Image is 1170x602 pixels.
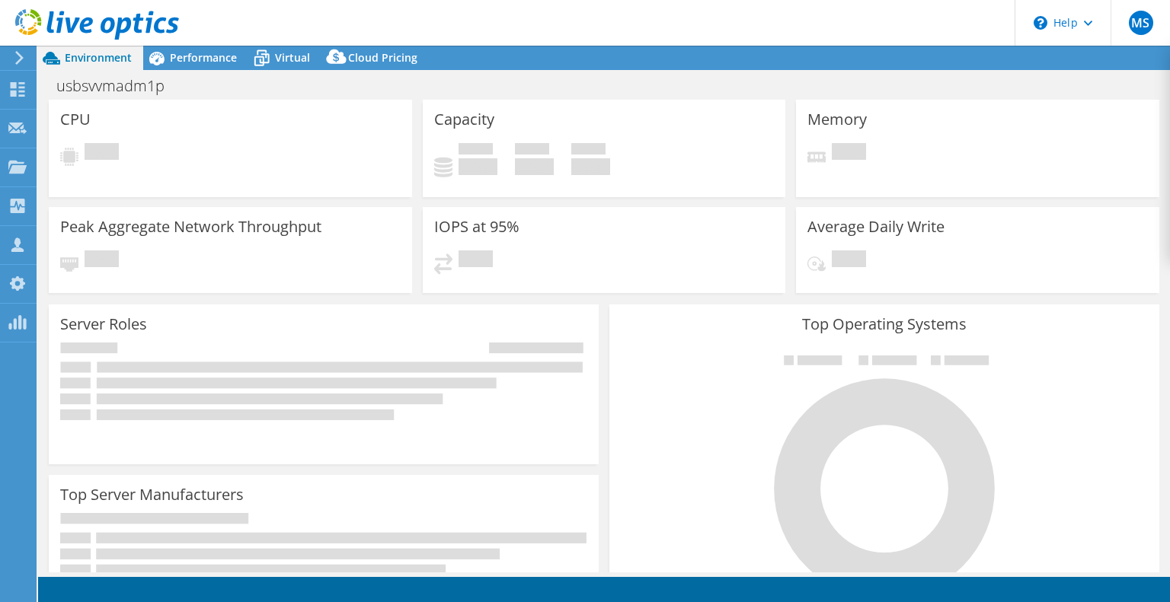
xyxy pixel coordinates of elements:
span: Cloud Pricing [348,50,417,65]
span: Virtual [275,50,310,65]
span: Total [571,143,606,158]
svg: \n [1034,16,1047,30]
span: Environment [65,50,132,65]
h1: usbsvvmadm1p [50,78,188,94]
span: Pending [85,250,119,271]
h4: 0 GiB [459,158,497,175]
span: Pending [832,143,866,164]
h4: 0 GiB [515,158,554,175]
h3: IOPS at 95% [434,218,519,235]
h3: Average Daily Write [807,218,945,235]
h3: Top Server Manufacturers [60,486,244,503]
h3: Peak Aggregate Network Throughput [60,218,321,235]
h3: Top Operating Systems [621,316,1148,333]
h3: Capacity [434,111,494,128]
h3: CPU [60,111,91,128]
span: Performance [170,50,237,65]
h3: Memory [807,111,867,128]
h4: 0 GiB [571,158,610,175]
span: MS [1129,11,1153,35]
span: Free [515,143,549,158]
span: Used [459,143,493,158]
span: Pending [85,143,119,164]
h3: Server Roles [60,316,147,333]
span: Pending [832,250,866,271]
span: Pending [459,250,493,271]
